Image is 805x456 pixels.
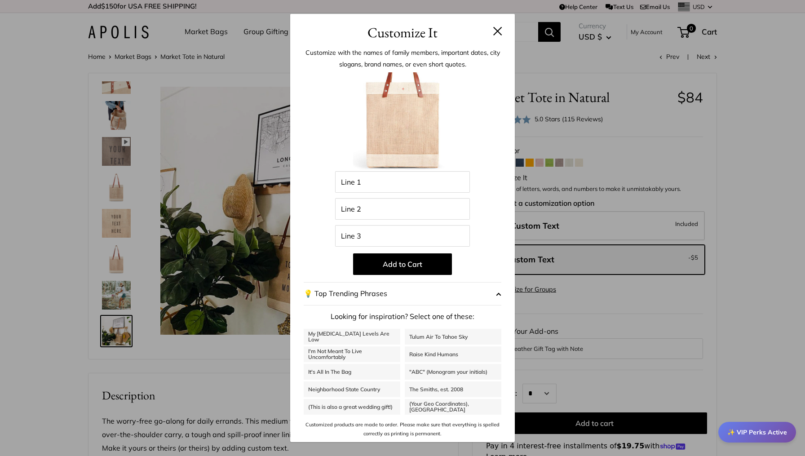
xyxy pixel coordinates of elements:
[353,72,452,171] img: Blank_Product.002.jpg
[7,422,96,449] iframe: Sign Up via Text for Offers
[353,253,452,275] button: Add to Cart
[304,22,501,43] h3: Customize It
[405,381,501,397] a: The Smiths, est. 2008
[405,399,501,415] a: (Your Geo Coordinates), [GEOGRAPHIC_DATA]
[304,346,400,362] a: I'm Not Meant To Live Uncomfortably
[718,422,796,443] div: ✨ VIP Perks Active
[304,420,501,438] p: Customized products are made to order. Please make sure that everything is spelled correctly as p...
[405,346,501,362] a: Raise Kind Humans
[304,310,501,323] p: Looking for inspiration? Select one of these:
[304,381,400,397] a: Neighborhood State Country
[304,399,400,415] a: (This is also a great wedding gift!)
[405,329,501,345] a: Tulum Air To Tahoe Sky
[304,329,400,345] a: My [MEDICAL_DATA] Levels Are Low
[304,47,501,70] p: Customize with the names of family members, important dates, city slogans, brand names, or even s...
[304,364,400,380] a: It's All In The Bag
[405,364,501,380] a: "ABC" (Monogram your initials)
[304,282,501,305] button: 💡 Top Trending Phrases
